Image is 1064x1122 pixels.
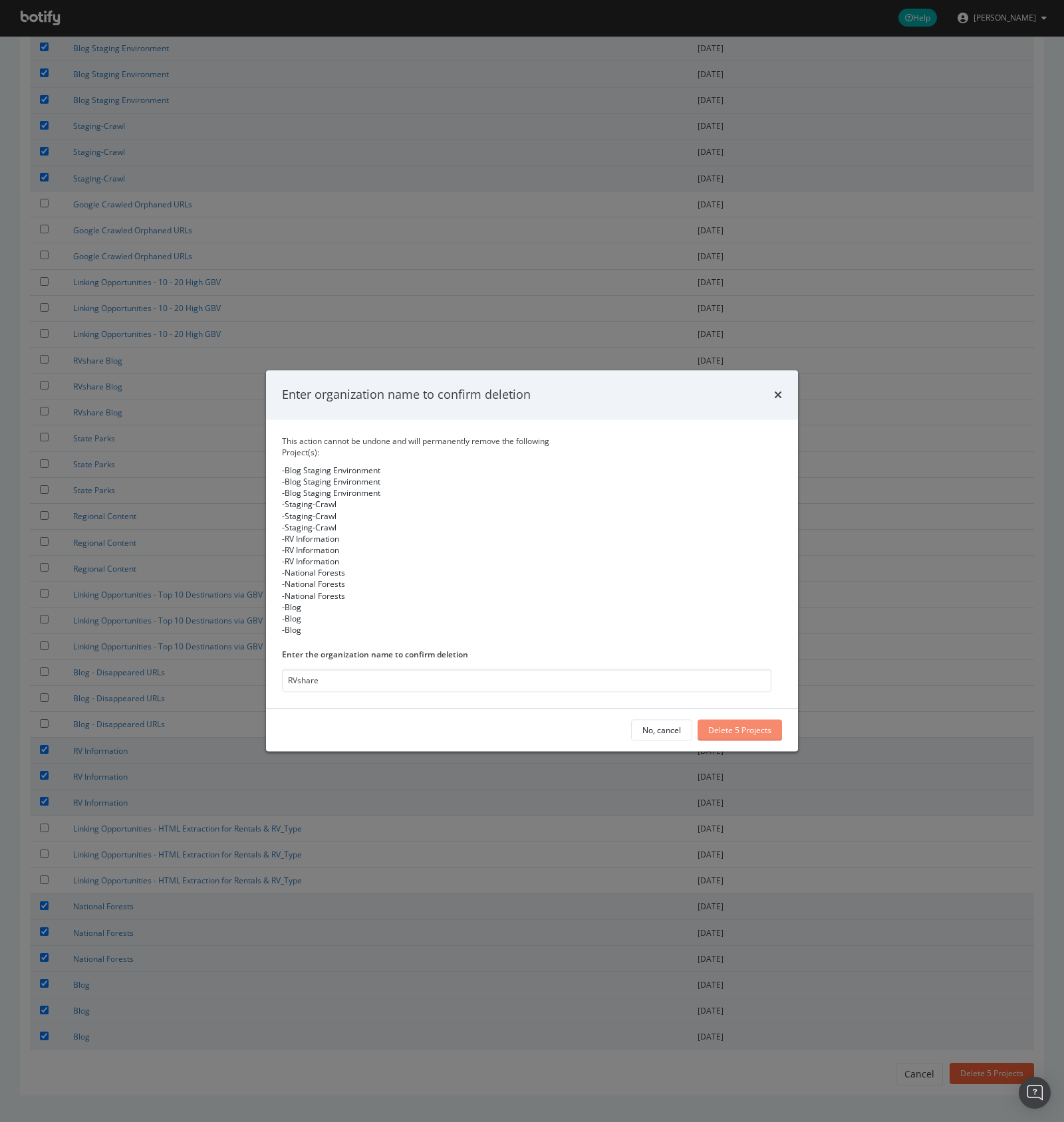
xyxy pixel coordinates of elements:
li: - RV Information [282,556,782,567]
li: - National Forests [282,590,782,602]
li: - National Forests [282,568,782,579]
li: - Blog [282,624,782,635]
div: This action cannot be undone and will permanently remove the following Project(s): [282,435,581,458]
li: - RV Information [282,533,782,544]
li: - Blog Staging Environment [282,488,782,499]
div: times [774,386,782,403]
input: RVshare [282,669,771,693]
button: No, cancel [631,720,692,741]
div: Enter organization name to confirm deletion [282,386,531,403]
div: Open Intercom Messenger [1019,1077,1051,1109]
div: modal [266,370,798,751]
li: - Blog Staging Environment [282,465,782,476]
li: - Staging-Crawl [282,522,782,533]
li: - Staging-Crawl [282,510,782,522]
button: Delete 5 Projects [698,720,782,741]
div: No, cancel [642,725,681,736]
li: - Blog [282,602,782,613]
li: - RV Information [282,544,782,556]
li: - Blog [282,613,782,624]
li: - Blog Staging Environment [282,477,782,488]
li: - Staging-Crawl [282,499,782,510]
li: - National Forests [282,579,782,590]
label: Enter the organization name to confirm deletion [282,649,771,660]
div: Delete 5 Projects [708,725,771,736]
